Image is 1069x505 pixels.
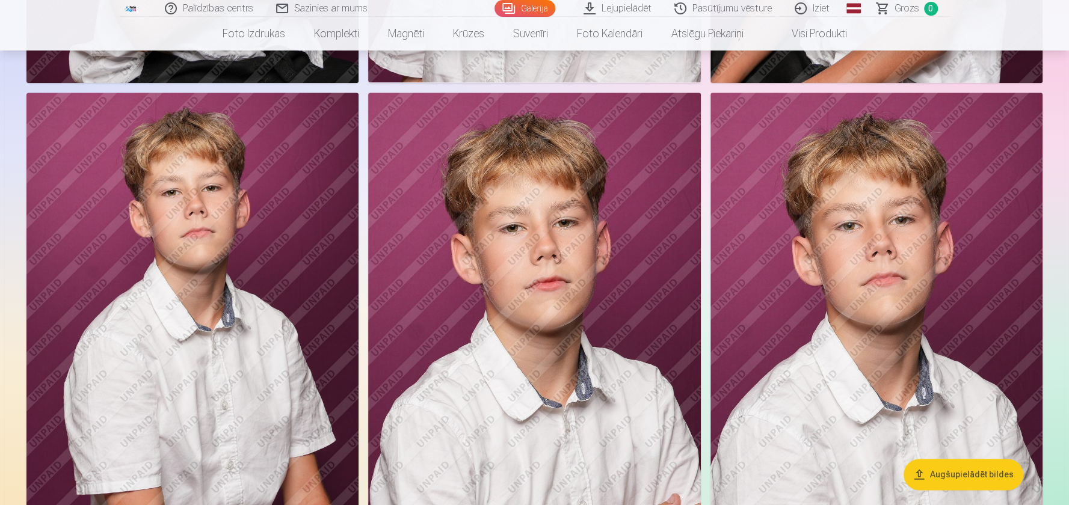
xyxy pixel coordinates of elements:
[374,17,439,50] a: Magnēti
[208,17,300,50] a: Foto izdrukas
[125,5,138,12] img: /fa1
[895,1,919,16] span: Grozs
[300,17,374,50] a: Komplekti
[439,17,499,50] a: Krūzes
[904,459,1023,491] button: Augšupielādēt bildes
[758,17,861,50] a: Visi produkti
[562,17,657,50] a: Foto kalendāri
[499,17,562,50] a: Suvenīri
[924,2,938,16] span: 0
[657,17,758,50] a: Atslēgu piekariņi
